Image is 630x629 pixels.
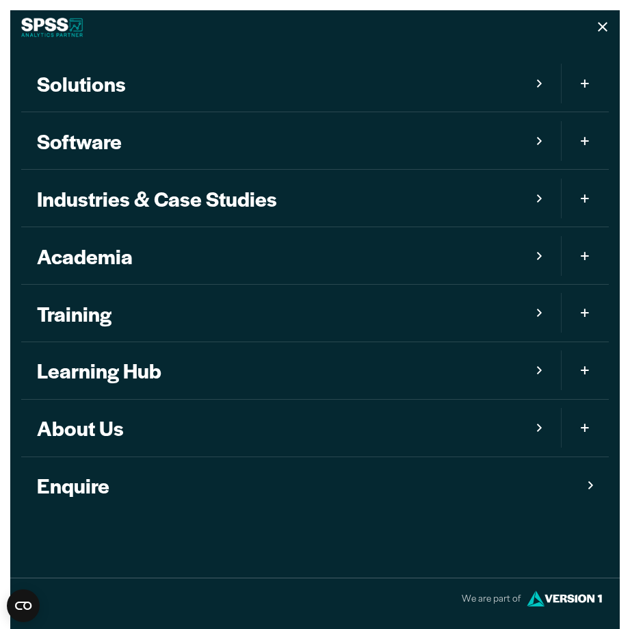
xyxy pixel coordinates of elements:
[21,285,562,342] a: Training
[523,586,605,611] img: Version1 White Logo
[21,227,562,284] a: Academia
[21,400,562,457] a: About Us
[21,55,562,112] a: Solutions
[10,44,620,525] nav: Mobile version of site main menu
[462,590,523,610] span: We are part of
[21,112,562,169] a: Software
[7,589,40,622] button: Open CMP widget
[21,18,83,37] img: SPSS White Logo
[21,457,609,514] a: Enquire
[21,342,562,399] a: Learning Hub
[21,170,562,227] a: Industries & Case Studies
